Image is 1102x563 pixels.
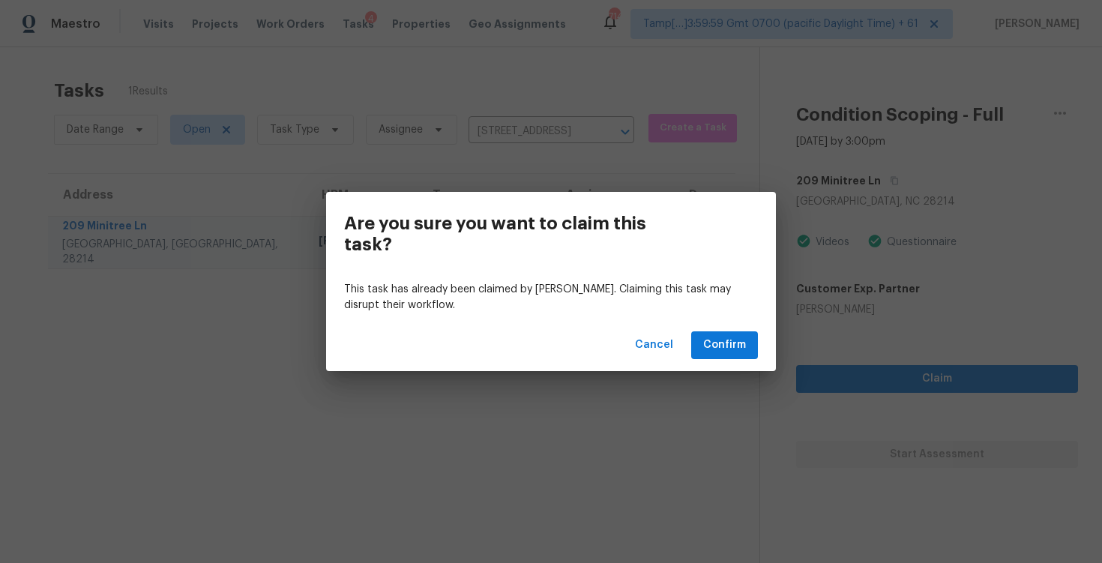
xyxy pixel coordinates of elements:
button: Confirm [691,331,758,359]
h3: Are you sure you want to claim this task? [344,213,690,255]
button: Cancel [629,331,679,359]
span: Cancel [635,336,673,355]
span: Confirm [703,336,746,355]
p: This task has already been claimed by [PERSON_NAME]. Claiming this task may disrupt their workflow. [344,282,758,313]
